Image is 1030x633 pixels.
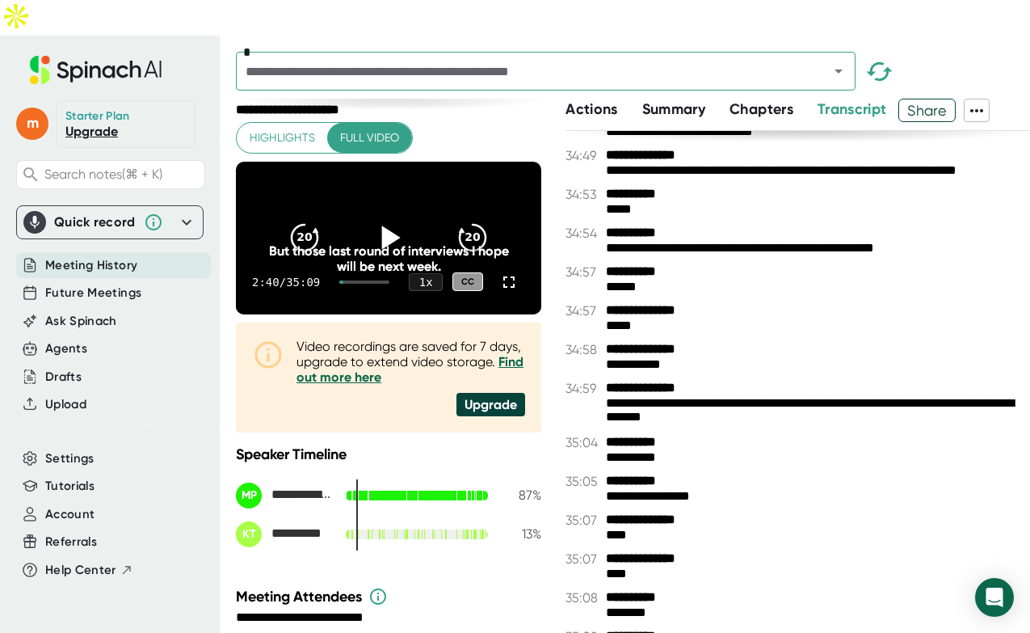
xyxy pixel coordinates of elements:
[501,487,541,503] div: 87 %
[252,276,320,289] div: 2:40 / 35:09
[729,100,793,118] span: Chapters
[642,100,705,118] span: Summary
[65,124,118,139] a: Upgrade
[54,214,136,230] div: Quick record
[565,100,617,118] span: Actions
[565,342,602,357] span: 34:58
[565,148,602,163] span: 34:49
[236,445,541,463] div: Speaker Timeline
[818,99,887,120] button: Transcript
[65,109,130,124] div: Starter Plan
[44,167,162,182] span: Search notes (⌘ + K)
[818,100,887,118] span: Transcript
[565,590,602,606] span: 35:08
[565,187,602,202] span: 34:53
[250,128,315,148] span: Highlights
[729,99,793,120] button: Chapters
[565,226,602,241] span: 34:54
[236,521,333,547] div: Kem Taylor
[16,108,48,140] span: m
[45,395,86,414] button: Upload
[45,505,95,524] button: Account
[452,272,483,291] div: CC
[501,526,541,542] div: 13 %
[565,435,602,450] span: 35:04
[236,483,262,509] div: MP
[565,513,602,528] span: 35:07
[565,551,602,567] span: 35:07
[45,533,97,551] button: Referrals
[45,561,116,580] span: Help Center
[899,96,955,124] span: Share
[45,477,95,496] button: Tutorials
[45,368,82,386] button: Drafts
[236,483,333,509] div: Meredith Paige
[456,393,525,416] div: Upgrade
[45,284,141,302] button: Future Meetings
[267,243,511,274] div: But those last round of interviews I hope will be next week.
[296,354,523,385] a: Find out more here
[827,60,850,82] button: Open
[642,99,705,120] button: Summary
[296,339,525,385] div: Video recordings are saved for 7 days, upgrade to extend video storage.
[237,123,328,153] button: Highlights
[236,521,262,547] div: KT
[327,123,412,153] button: Full video
[409,273,443,291] div: 1 x
[45,561,133,580] button: Help Center
[898,99,956,122] button: Share
[45,449,95,468] button: Settings
[23,206,196,238] div: Quick record
[340,128,399,148] span: Full video
[565,99,617,120] button: Actions
[565,303,602,319] span: 34:57
[565,264,602,280] span: 34:57
[45,256,137,275] button: Meeting History
[45,312,117,331] button: Ask Spinach
[975,578,1014,617] div: Open Intercom Messenger
[45,340,87,358] button: Agents
[236,587,545,606] div: Meeting Attendees
[565,474,602,489] span: 35:05
[565,381,602,396] span: 34:59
